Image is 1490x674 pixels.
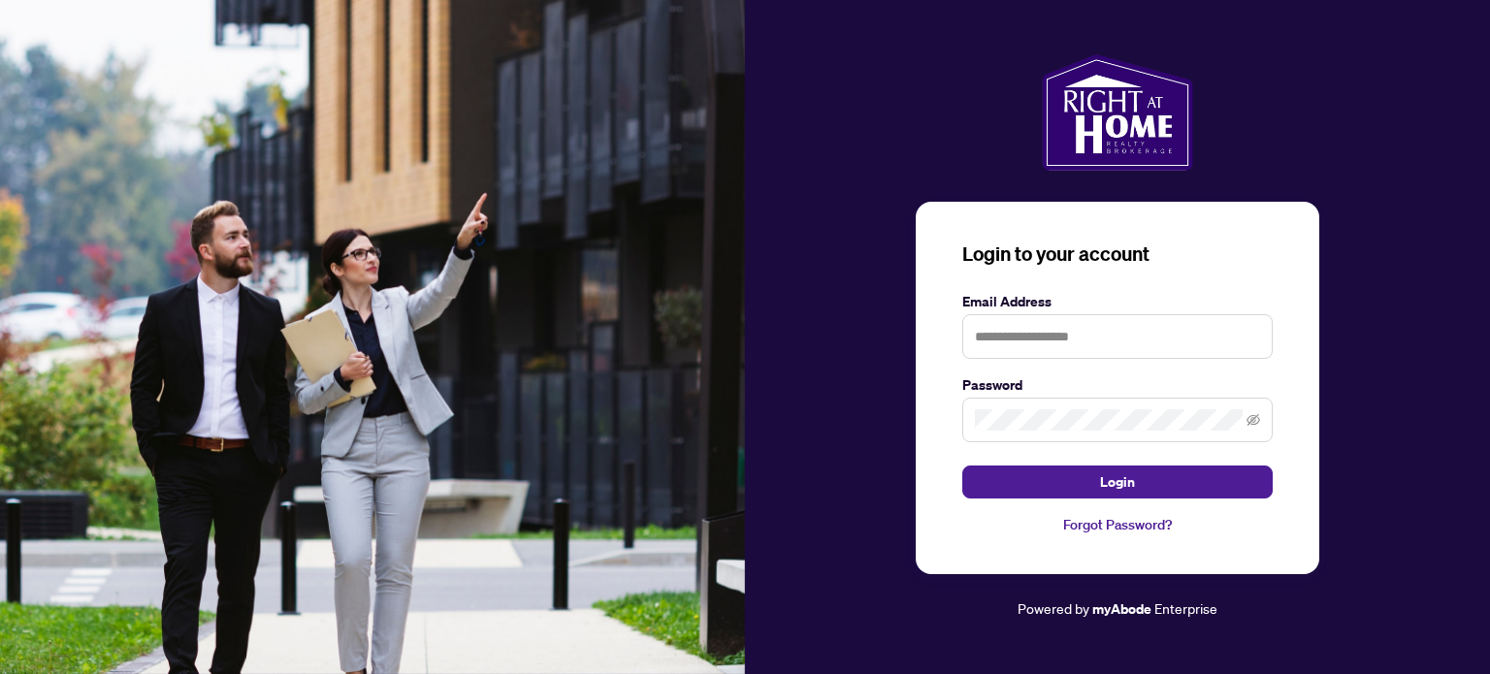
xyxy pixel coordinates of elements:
span: Powered by [1018,599,1089,617]
img: ma-logo [1042,54,1192,171]
button: Login [962,465,1273,498]
keeper-lock: Open Keeper Popup [1238,325,1261,348]
span: Enterprise [1154,599,1217,617]
a: myAbode [1092,598,1151,620]
label: Email Address [962,291,1273,312]
span: eye-invisible [1247,413,1260,427]
h3: Login to your account [962,241,1273,268]
span: Login [1100,466,1135,497]
label: Password [962,374,1273,396]
a: Forgot Password? [962,514,1273,535]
